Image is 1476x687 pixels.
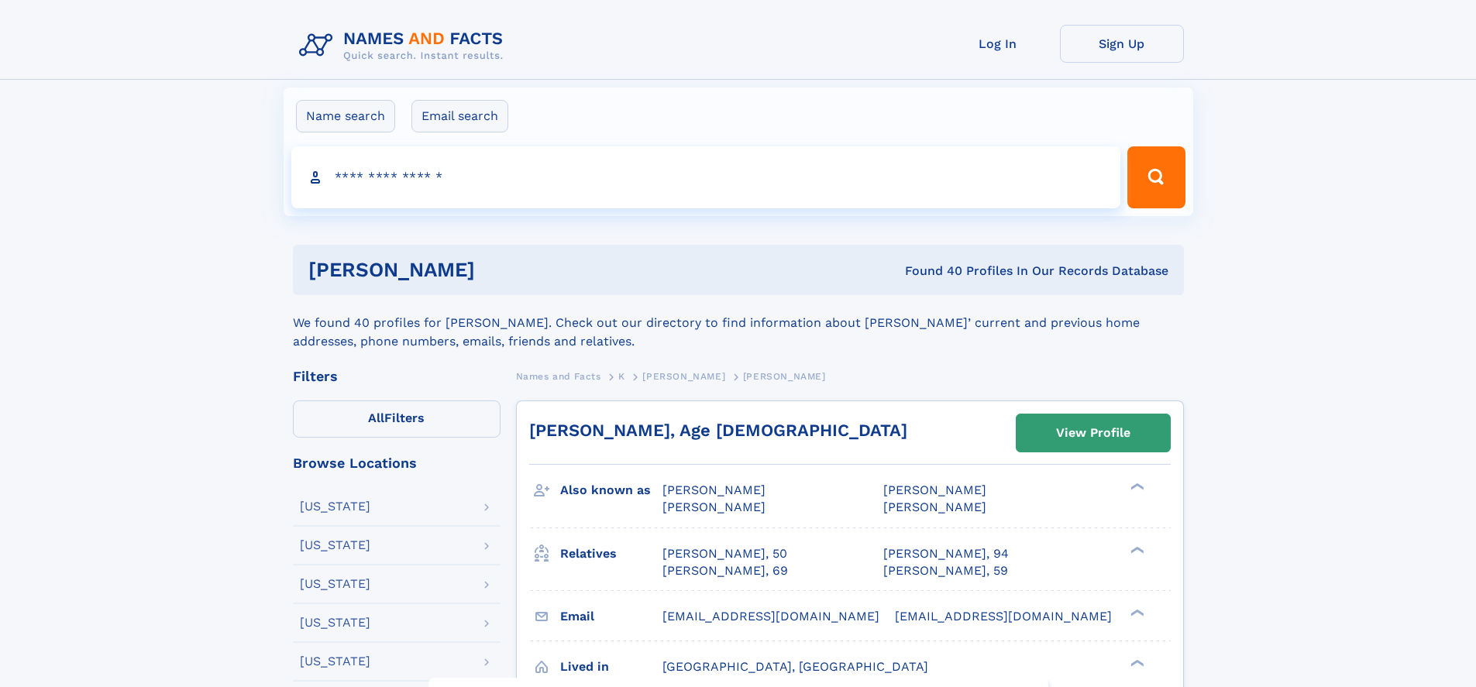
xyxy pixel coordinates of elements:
[293,369,501,383] div: Filters
[883,545,1009,562] a: [PERSON_NAME], 94
[291,146,1121,208] input: search input
[560,603,662,630] h3: Email
[662,609,879,623] span: [EMAIL_ADDRESS][DOMAIN_NAME]
[560,541,662,567] h3: Relatives
[883,500,986,514] span: [PERSON_NAME]
[1127,146,1185,208] button: Search Button
[293,456,501,470] div: Browse Locations
[1127,482,1145,492] div: ❯
[1060,25,1184,63] a: Sign Up
[1056,415,1130,451] div: View Profile
[293,295,1184,351] div: We found 40 profiles for [PERSON_NAME]. Check out our directory to find information about [PERSON...
[618,366,625,386] a: K
[662,483,766,497] span: [PERSON_NAME]
[1127,607,1145,617] div: ❯
[618,371,625,382] span: K
[300,578,370,590] div: [US_STATE]
[662,659,928,674] span: [GEOGRAPHIC_DATA], [GEOGRAPHIC_DATA]
[895,609,1112,623] span: [EMAIL_ADDRESS][DOMAIN_NAME]
[300,617,370,629] div: [US_STATE]
[296,100,395,132] label: Name search
[743,371,826,382] span: [PERSON_NAME]
[300,539,370,551] div: [US_STATE]
[642,366,725,386] a: [PERSON_NAME]
[293,25,516,67] img: Logo Names and Facts
[662,500,766,514] span: [PERSON_NAME]
[300,655,370,668] div: [US_STATE]
[883,562,1008,579] a: [PERSON_NAME], 59
[529,421,907,440] a: [PERSON_NAME], Age [DEMOGRAPHIC_DATA]
[300,500,370,513] div: [US_STATE]
[642,371,725,382] span: [PERSON_NAME]
[560,654,662,680] h3: Lived in
[308,260,690,280] h1: [PERSON_NAME]
[690,263,1168,280] div: Found 40 Profiles In Our Records Database
[1127,658,1145,668] div: ❯
[662,545,787,562] a: [PERSON_NAME], 50
[1017,414,1170,452] a: View Profile
[560,477,662,503] h3: Also known as
[662,562,788,579] a: [PERSON_NAME], 69
[411,100,508,132] label: Email search
[368,410,384,425] span: All
[516,366,601,386] a: Names and Facts
[1127,544,1145,555] div: ❯
[936,25,1060,63] a: Log In
[293,400,501,438] label: Filters
[883,483,986,497] span: [PERSON_NAME]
